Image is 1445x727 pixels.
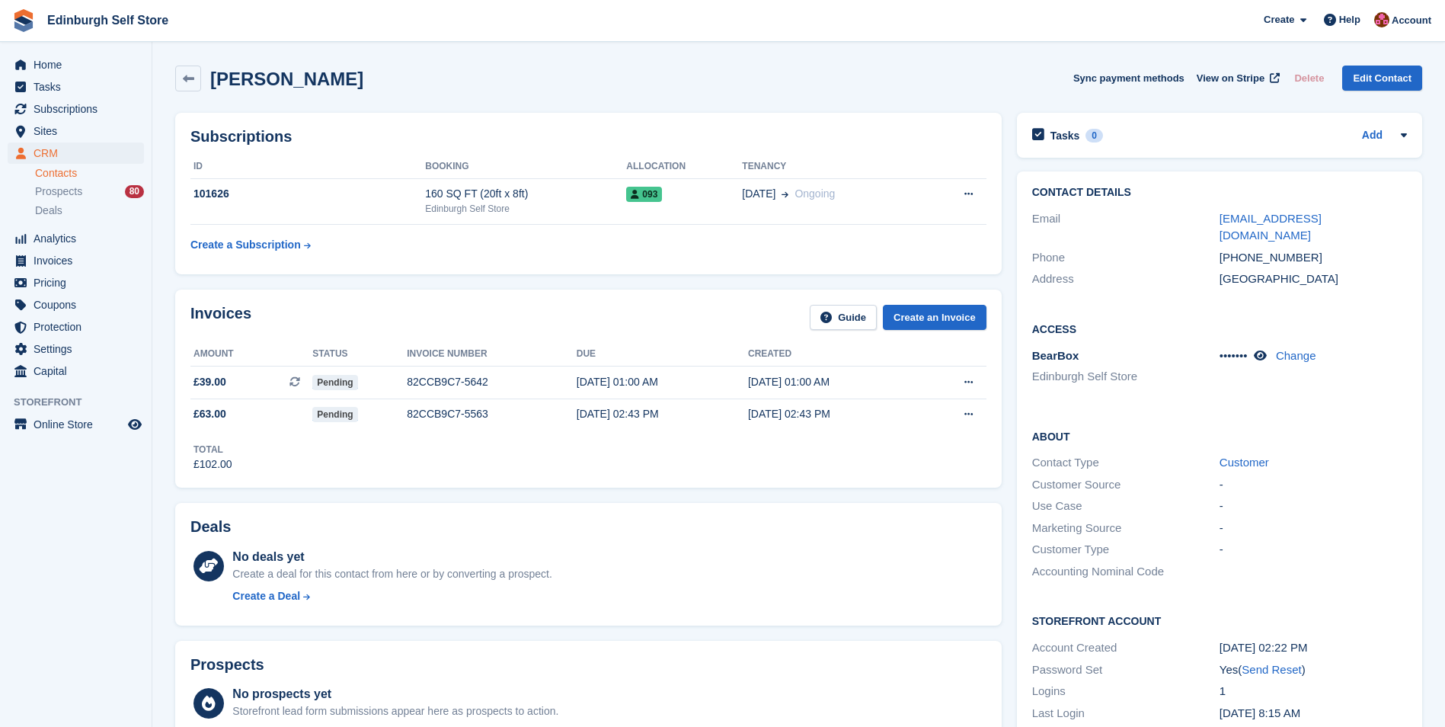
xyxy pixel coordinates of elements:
[577,342,748,367] th: Due
[190,128,986,146] h2: Subscriptions
[1032,368,1220,386] li: Edinburgh Self Store
[1032,249,1220,267] div: Phone
[34,294,125,315] span: Coupons
[34,98,125,120] span: Subscriptions
[407,406,577,422] div: 82CCB9C7-5563
[1032,321,1407,336] h2: Access
[232,588,551,604] a: Create a Deal
[1032,271,1220,288] div: Address
[1197,71,1264,86] span: View on Stripe
[8,120,144,142] a: menu
[1220,271,1407,288] div: [GEOGRAPHIC_DATA]
[34,272,125,293] span: Pricing
[232,566,551,582] div: Create a deal for this contact from here or by converting a prospect.
[1339,12,1360,27] span: Help
[34,228,125,249] span: Analytics
[1032,661,1220,679] div: Password Set
[742,186,775,202] span: [DATE]
[35,203,144,219] a: Deals
[1032,454,1220,472] div: Contact Type
[193,443,232,456] div: Total
[193,456,232,472] div: £102.00
[626,187,662,202] span: 093
[1032,428,1407,444] h2: About
[794,187,835,200] span: Ongoing
[34,54,125,75] span: Home
[1032,639,1220,657] div: Account Created
[1032,210,1220,245] div: Email
[1242,663,1301,676] a: Send Reset
[1032,349,1079,362] span: BearBox
[312,407,357,422] span: Pending
[1264,12,1294,27] span: Create
[34,143,125,164] span: CRM
[1238,663,1305,676] span: ( )
[190,186,425,202] div: 101626
[1276,349,1316,362] a: Change
[34,250,125,271] span: Invoices
[1032,705,1220,722] div: Last Login
[407,342,577,367] th: Invoice number
[8,294,144,315] a: menu
[35,184,82,199] span: Prospects
[1220,706,1300,719] time: 2025-08-15 07:15:38 UTC
[190,342,312,367] th: Amount
[1220,661,1407,679] div: Yes
[34,120,125,142] span: Sites
[126,415,144,434] a: Preview store
[34,338,125,360] span: Settings
[407,374,577,390] div: 82CCB9C7-5642
[742,155,923,179] th: Tenancy
[425,186,626,202] div: 160 SQ FT (20ft x 8ft)
[312,375,357,390] span: Pending
[8,414,144,435] a: menu
[1073,66,1184,91] button: Sync payment methods
[1032,187,1407,199] h2: Contact Details
[190,237,301,253] div: Create a Subscription
[1220,476,1407,494] div: -
[1032,498,1220,515] div: Use Case
[34,414,125,435] span: Online Store
[210,69,363,89] h2: [PERSON_NAME]
[41,8,174,33] a: Edinburgh Self Store
[577,406,748,422] div: [DATE] 02:43 PM
[1220,541,1407,559] div: -
[14,395,152,410] span: Storefront
[1050,129,1080,143] h2: Tasks
[190,305,251,330] h2: Invoices
[810,305,877,330] a: Guide
[34,316,125,338] span: Protection
[8,338,144,360] a: menu
[1085,129,1103,143] div: 0
[1032,683,1220,700] div: Logins
[8,143,144,164] a: menu
[193,406,226,422] span: £63.00
[1032,520,1220,537] div: Marketing Source
[1392,13,1431,28] span: Account
[8,228,144,249] a: menu
[1220,683,1407,700] div: 1
[193,374,226,390] span: £39.00
[232,685,558,703] div: No prospects yet
[748,406,919,422] div: [DATE] 02:43 PM
[34,360,125,382] span: Capital
[8,360,144,382] a: menu
[1288,66,1330,91] button: Delete
[8,76,144,98] a: menu
[1342,66,1422,91] a: Edit Contact
[577,374,748,390] div: [DATE] 01:00 AM
[1220,249,1407,267] div: [PHONE_NUMBER]
[748,374,919,390] div: [DATE] 01:00 AM
[748,342,919,367] th: Created
[190,656,264,674] h2: Prospects
[232,548,551,566] div: No deals yet
[8,316,144,338] a: menu
[1220,456,1269,469] a: Customer
[8,54,144,75] a: menu
[232,703,558,719] div: Storefront lead form submissions appear here as prospects to action.
[1191,66,1283,91] a: View on Stripe
[1374,12,1389,27] img: Lucy Michalec
[1220,498,1407,515] div: -
[34,76,125,98] span: Tasks
[12,9,35,32] img: stora-icon-8386f47178a22dfd0bd8f6a31ec36ba5ce8667c1dd55bd0f319d3a0aa187defe.svg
